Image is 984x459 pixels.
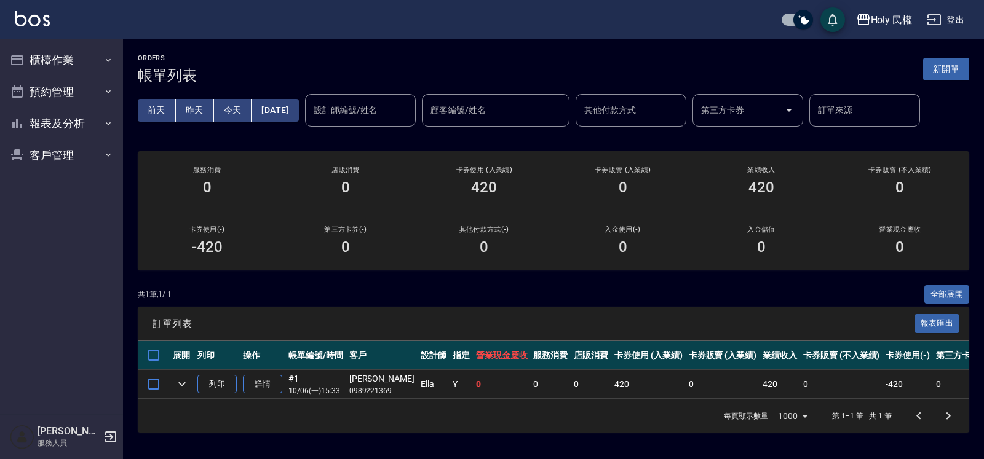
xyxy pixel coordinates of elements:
a: 報表匯出 [915,317,960,329]
h3: 帳單列表 [138,67,197,84]
h3: 服務消費 [153,166,261,174]
th: 營業現金應收 [473,341,531,370]
td: 420 [611,370,686,399]
td: 420 [760,370,800,399]
button: 報表匯出 [915,314,960,333]
div: [PERSON_NAME] [349,372,415,385]
h2: 入金儲值 [707,226,815,233]
button: 列印 [197,375,237,394]
h2: ORDERS [138,54,197,62]
td: Y [450,370,473,399]
h2: 第三方卡券(-) [291,226,400,233]
button: save [820,7,845,32]
button: 報表及分析 [5,108,118,139]
p: 服務人員 [38,437,100,449]
button: Open [779,100,799,120]
h3: 0 [341,179,350,196]
button: [DATE] [252,99,298,122]
button: 客戶管理 [5,139,118,171]
th: 卡券販賣 (不入業績) [800,341,883,370]
h3: 0 [203,179,212,196]
h3: 0 [619,238,627,256]
p: 10/06 (一) 15:33 [288,385,343,396]
h3: 0 [480,238,488,256]
button: Holy 民權 [851,7,918,33]
td: 0 [686,370,760,399]
h3: -420 [192,238,223,256]
button: 今天 [214,99,252,122]
th: 卡券販賣 (入業績) [686,341,760,370]
td: 0 [473,370,531,399]
h3: 0 [757,238,766,256]
h2: 營業現金應收 [846,226,954,233]
img: Person [10,425,34,449]
p: 每頁顯示數量 [724,410,768,422]
span: 訂單列表 [153,318,915,330]
h3: 0 [619,179,627,196]
button: 全部展開 [924,285,970,304]
div: Holy 民權 [871,12,913,28]
th: 卡券使用 (入業績) [611,341,686,370]
h2: 卡券販賣 (入業績) [568,166,677,174]
button: 櫃檯作業 [5,44,118,76]
td: 0 [530,370,571,399]
h2: 卡券使用 (入業績) [430,166,539,174]
a: 詳情 [243,375,282,394]
p: 第 1–1 筆 共 1 筆 [832,410,892,422]
h5: [PERSON_NAME] [38,425,100,437]
h3: 420 [471,179,497,196]
button: 前天 [138,99,176,122]
th: 帳單編號/時間 [285,341,346,370]
img: Logo [15,11,50,26]
th: 卡券使用(-) [883,341,933,370]
p: 0989221369 [349,385,415,396]
th: 店販消費 [571,341,611,370]
th: 操作 [240,341,285,370]
th: 設計師 [418,341,450,370]
h2: 店販消費 [291,166,400,174]
th: 客戶 [346,341,418,370]
h2: 其他付款方式(-) [430,226,539,233]
h2: 業績收入 [707,166,815,174]
h3: 0 [895,238,904,256]
td: #1 [285,370,346,399]
button: 登出 [922,9,969,31]
td: 0 [800,370,883,399]
th: 指定 [450,341,473,370]
h3: 420 [748,179,774,196]
h3: 0 [341,238,350,256]
a: 新開單 [923,63,969,74]
h2: 卡券販賣 (不入業績) [846,166,954,174]
td: -420 [883,370,933,399]
p: 共 1 筆, 1 / 1 [138,289,172,300]
div: 1000 [773,399,812,433]
button: 新開單 [923,58,969,80]
td: 0 [571,370,611,399]
th: 業績收入 [760,341,800,370]
th: 展開 [170,341,194,370]
button: 昨天 [176,99,214,122]
th: 服務消費 [530,341,571,370]
h3: 0 [895,179,904,196]
button: 預約管理 [5,76,118,108]
h2: 卡券使用(-) [153,226,261,233]
h2: 入金使用(-) [568,226,677,233]
th: 列印 [194,341,240,370]
td: Ella [418,370,450,399]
